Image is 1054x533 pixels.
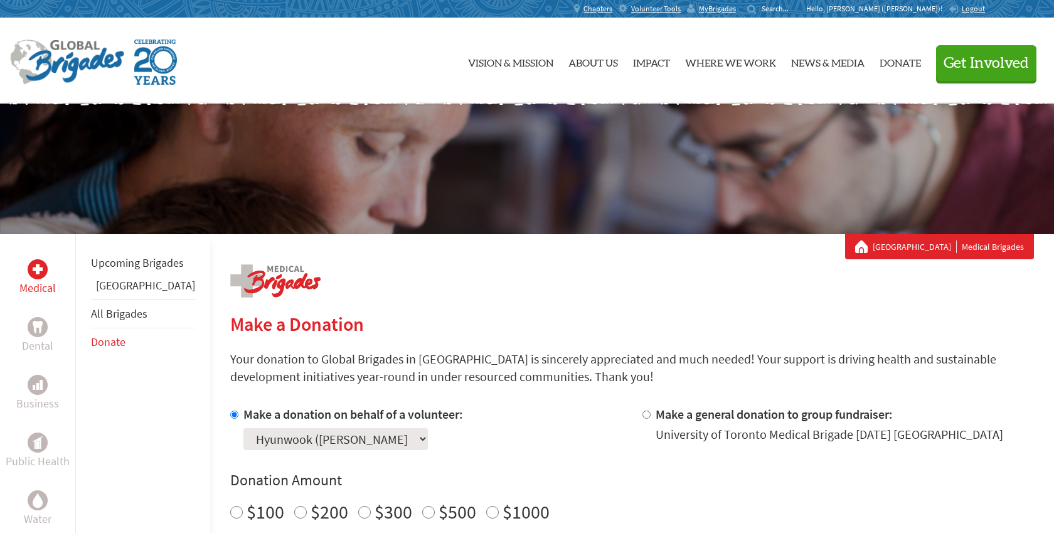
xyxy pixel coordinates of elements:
[936,45,1036,81] button: Get Involved
[230,350,1034,385] p: Your donation to Global Brigades in [GEOGRAPHIC_DATA] is sincerely appreciated and much needed! Y...
[962,4,985,13] span: Logout
[230,470,1034,490] h4: Donation Amount
[568,28,618,94] a: About Us
[91,328,195,356] li: Donate
[230,264,321,298] img: logo-medical.png
[10,40,124,85] img: Global Brigades Logo
[96,278,195,293] a: [GEOGRAPHIC_DATA]
[873,240,957,253] a: [GEOGRAPHIC_DATA]
[468,28,553,94] a: Vision & Mission
[91,277,195,299] li: Greece
[91,256,184,270] a: Upcoming Brigades
[91,249,195,277] li: Upcoming Brigades
[16,395,59,412] p: Business
[439,500,476,524] label: $500
[247,500,284,524] label: $100
[243,406,463,422] label: Make a donation on behalf of a volunteer:
[22,317,53,355] a: DentalDental
[22,337,53,355] p: Dental
[24,490,51,528] a: WaterWater
[33,321,43,333] img: Dental
[91,299,195,328] li: All Brigades
[33,264,43,274] img: Medical
[24,510,51,528] p: Water
[880,28,921,94] a: Donate
[91,306,147,321] a: All Brigades
[33,436,43,449] img: Public Health
[28,317,48,337] div: Dental
[6,453,70,470] p: Public Health
[633,28,670,94] a: Impact
[631,4,681,14] span: Volunteer Tools
[134,40,177,85] img: Global Brigades Celebrating 20 Years
[699,4,736,14] span: MyBrigades
[806,4,949,14] p: Hello, [PERSON_NAME] ([PERSON_NAME])!
[19,279,56,297] p: Medical
[791,28,865,94] a: News & Media
[33,493,43,507] img: Water
[6,433,70,470] a: Public HealthPublic Health
[28,490,48,510] div: Water
[16,375,59,412] a: BusinessBusiness
[33,380,43,390] img: Business
[944,56,1029,71] span: Get Involved
[583,4,612,14] span: Chapters
[28,375,48,395] div: Business
[311,500,348,524] label: $200
[28,433,48,453] div: Public Health
[91,335,125,349] a: Donate
[19,259,56,297] a: MedicalMedical
[28,259,48,279] div: Medical
[230,313,1034,335] h2: Make a Donation
[375,500,412,524] label: $300
[685,28,776,94] a: Where We Work
[656,406,893,422] label: Make a general donation to group fundraiser:
[656,426,1003,443] div: University of Toronto Medical Brigade [DATE] [GEOGRAPHIC_DATA]
[503,500,550,524] label: $1000
[949,4,985,14] a: Logout
[762,4,797,13] input: Search...
[855,240,1024,253] div: Medical Brigades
